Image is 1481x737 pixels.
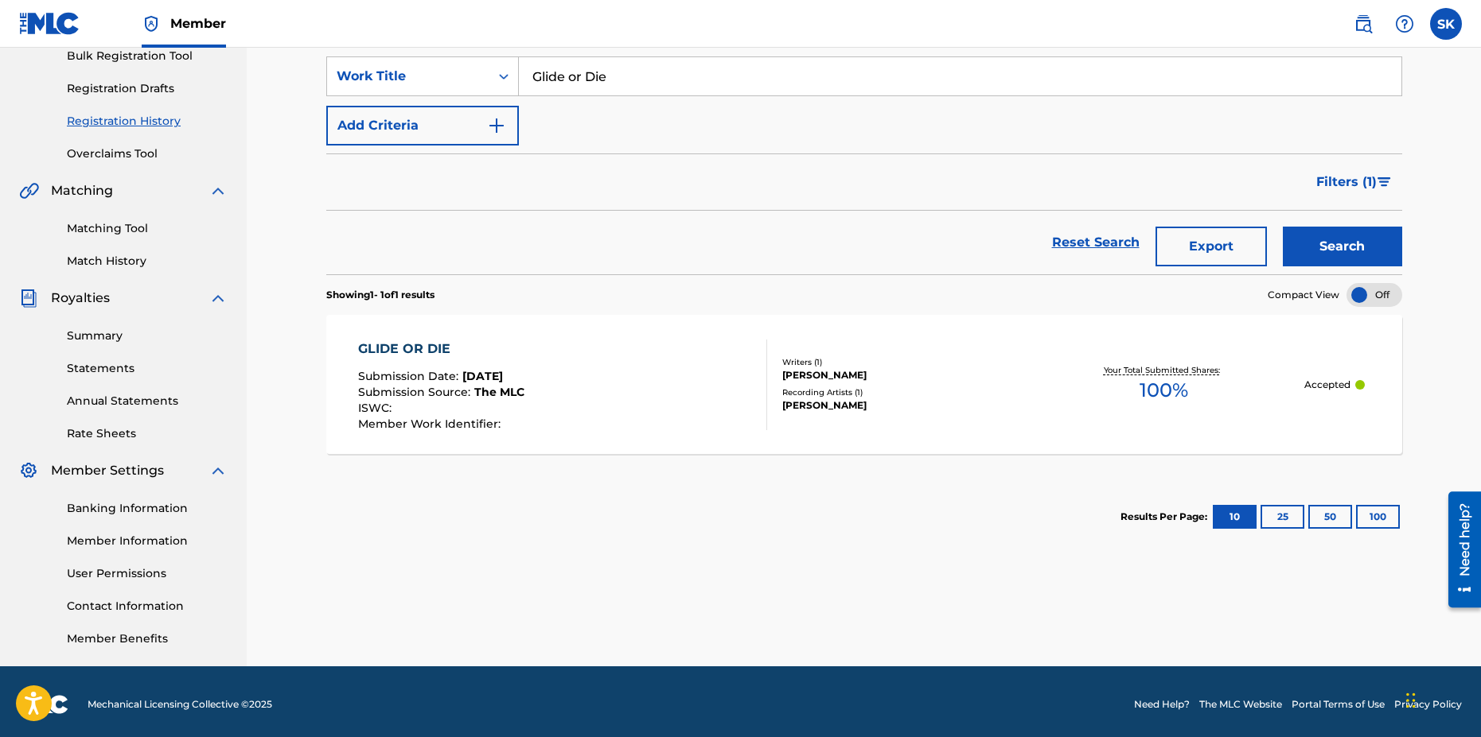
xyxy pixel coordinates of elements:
[1401,661,1481,737] iframe: Chat Widget
[1304,378,1350,392] p: Accepted
[209,181,228,200] img: expand
[1156,227,1267,266] button: Export
[358,401,396,415] span: ISWC :
[1354,14,1373,33] img: search
[1395,14,1414,33] img: help
[1356,505,1400,529] button: 100
[67,393,228,409] a: Annual Statements
[1268,288,1339,302] span: Compact View
[1406,677,1416,724] div: Drag
[88,697,272,712] span: Mechanical Licensing Collective © 2025
[1347,8,1379,40] a: Public Search
[326,106,519,145] button: Add Criteria
[67,630,228,647] a: Member Benefits
[19,12,80,35] img: MLC Logo
[209,289,228,308] img: expand
[1140,376,1188,405] span: 100 %
[19,181,39,200] img: Matching
[67,80,228,97] a: Registration Drafts
[209,461,228,480] img: expand
[1394,697,1462,712] a: Privacy Policy
[474,385,524,399] span: The MLC
[1307,162,1402,202] button: Filters (1)
[67,220,228,237] a: Matching Tool
[782,398,1023,413] div: [PERSON_NAME]
[19,461,38,480] img: Member Settings
[1261,505,1304,529] button: 25
[67,145,228,162] a: Overclaims Tool
[67,48,228,64] a: Bulk Registration Tool
[67,360,228,377] a: Statements
[1213,505,1257,529] button: 10
[51,181,113,200] span: Matching
[1199,697,1282,712] a: The MLC Website
[67,500,228,517] a: Banking Information
[462,369,503,383] span: [DATE]
[487,116,506,135] img: 9d2ae6d4665cec9f34b9.svg
[782,386,1023,398] div: Recording Artists ( 1 )
[1292,697,1385,712] a: Portal Terms of Use
[51,289,110,308] span: Royalties
[51,461,164,480] span: Member Settings
[19,289,38,308] img: Royalties
[1389,8,1421,40] div: Help
[67,253,228,270] a: Match History
[1283,227,1402,266] button: Search
[358,339,524,359] div: GLIDE OR DIE
[326,315,1402,454] a: GLIDE OR DIESubmission Date:[DATE]Submission Source:The MLCISWC:Member Work Identifier:Writers (1...
[67,533,228,549] a: Member Information
[1316,173,1377,192] span: Filters ( 1 )
[326,56,1402,274] form: Search Form
[1120,510,1211,524] p: Results Per Page:
[326,288,435,302] p: Showing 1 - 1 of 1 results
[1378,177,1391,187] img: filter
[67,113,228,130] a: Registration History
[358,385,474,399] span: Submission Source :
[358,417,505,431] span: Member Work Identifier :
[358,369,462,383] span: Submission Date :
[67,565,228,582] a: User Permissions
[1044,225,1148,260] a: Reset Search
[1430,8,1462,40] div: User Menu
[67,598,228,615] a: Contact Information
[782,368,1023,382] div: [PERSON_NAME]
[170,14,226,33] span: Member
[142,14,161,33] img: Top Rightsholder
[67,425,228,442] a: Rate Sheets
[1104,364,1224,376] p: Your Total Submitted Shares:
[782,356,1023,368] div: Writers ( 1 )
[1308,505,1352,529] button: 50
[1134,697,1190,712] a: Need Help?
[67,328,228,344] a: Summary
[1436,483,1481,615] iframe: Resource Center
[337,67,480,86] div: Work Title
